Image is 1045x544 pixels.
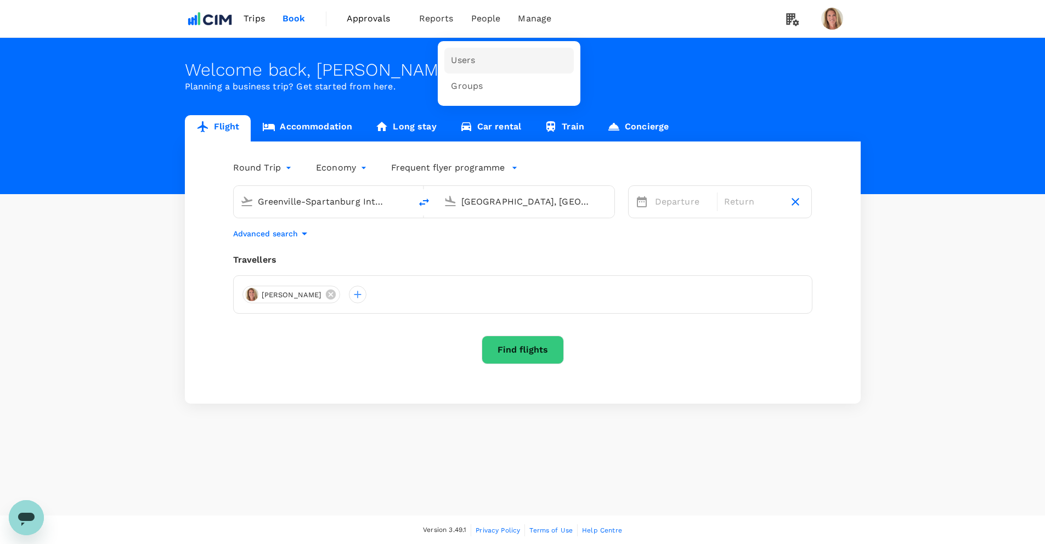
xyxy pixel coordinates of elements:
button: Advanced search [233,227,311,240]
p: Planning a business trip? Get started from here. [185,80,861,93]
p: Frequent flyer programme [391,161,505,174]
iframe: Button to launch messaging window [9,500,44,535]
div: Travellers [233,253,812,267]
a: Train [533,115,596,141]
div: Round Trip [233,159,295,177]
a: Groups [444,73,574,99]
img: Judith Penders [821,8,843,30]
span: Terms of Use [529,526,573,534]
a: Terms of Use [529,524,573,536]
a: Users [444,48,574,73]
span: People [471,12,501,25]
span: Book [283,12,306,25]
img: CIM ENVIRONMENTAL PTY LTD [185,7,235,31]
span: Approvals [347,12,402,25]
p: Advanced search [233,228,298,239]
div: [PERSON_NAME] [242,286,341,303]
a: Car rental [448,115,533,141]
span: Trips [244,12,265,25]
span: Version 3.49.1 [423,525,466,536]
button: Open [403,200,405,202]
span: Users [451,54,475,67]
span: Reports [419,12,454,25]
a: Accommodation [251,115,364,141]
button: Find flights [482,336,564,364]
a: Privacy Policy [476,524,520,536]
span: Privacy Policy [476,526,520,534]
a: Flight [185,115,251,141]
img: avatar-6789326106eb3.jpeg [245,288,258,301]
span: Manage [518,12,551,25]
input: Depart from [258,193,388,210]
p: Return [724,195,779,208]
a: Concierge [596,115,680,141]
button: Open [607,200,609,202]
a: Help Centre [582,524,622,536]
a: Long stay [364,115,448,141]
span: Groups [451,80,483,93]
div: Welcome back , [PERSON_NAME] . [185,60,861,80]
input: Going to [461,193,591,210]
button: delete [411,189,437,216]
p: Departure [655,195,710,208]
button: Frequent flyer programme [391,161,518,174]
span: Help Centre [582,526,622,534]
span: [PERSON_NAME] [255,290,329,301]
div: Economy [316,159,369,177]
